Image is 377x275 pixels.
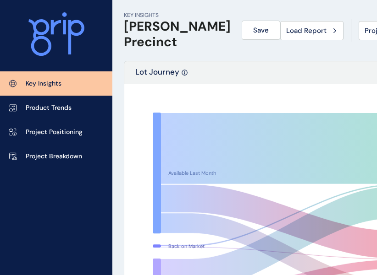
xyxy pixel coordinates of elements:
p: Project Positioning [26,128,83,137]
p: Project Breakdown [26,152,82,161]
h1: [PERSON_NAME] Precinct [124,19,231,49]
span: Save [253,26,269,35]
span: Load Report [286,26,327,35]
p: Lot Journey [135,67,179,84]
p: Key Insights [26,79,61,88]
p: Product Trends [26,103,72,113]
p: KEY INSIGHTS [124,11,231,19]
button: Load Report [280,21,344,40]
button: Save [242,21,280,40]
